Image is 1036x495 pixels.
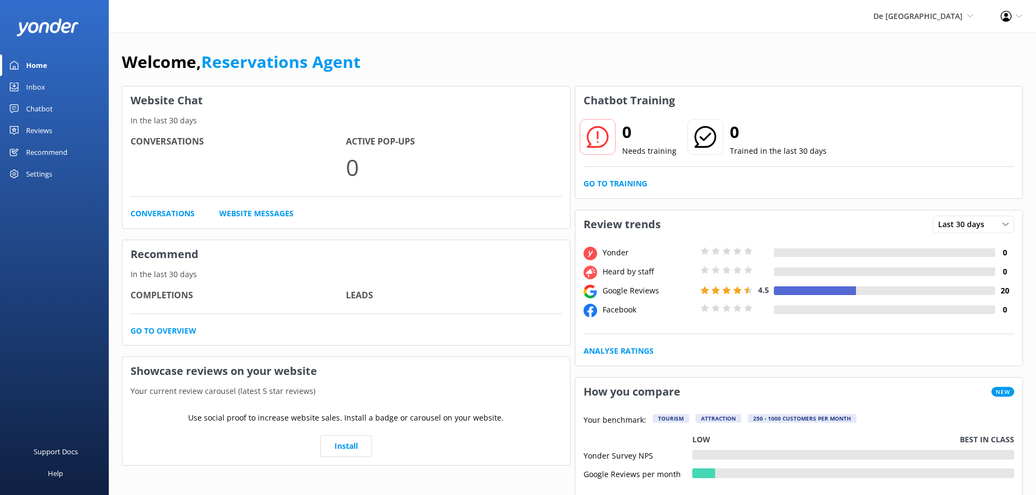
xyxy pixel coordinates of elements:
[748,414,857,423] div: 250 - 1000 customers per month
[26,141,67,163] div: Recommend
[600,304,698,316] div: Facebook
[26,98,53,120] div: Chatbot
[188,412,504,424] p: Use social proof to increase website sales. Install a badge or carousel on your website.
[995,266,1014,278] h4: 0
[48,462,63,484] div: Help
[26,120,52,141] div: Reviews
[122,385,570,397] p: Your current review carousel (latest 5 star reviews)
[622,119,677,145] h2: 0
[131,135,346,149] h4: Conversations
[201,51,361,73] a: Reservations Agent
[122,357,570,385] h3: Showcase reviews on your website
[131,208,195,220] a: Conversations
[600,285,698,297] div: Google Reviews
[575,378,688,406] h3: How you compare
[131,325,196,337] a: Go to overview
[575,86,683,115] h3: Chatbot Training
[995,304,1014,316] h4: 0
[122,49,361,75] h1: Welcome,
[122,268,570,280] p: In the last 30 days
[346,289,561,303] h4: Leads
[600,247,698,259] div: Yonder
[622,145,677,157] p: Needs training
[584,468,692,478] div: Google Reviews per month
[122,86,570,115] h3: Website Chat
[584,345,654,357] a: Analyse Ratings
[131,289,346,303] h4: Completions
[584,414,646,427] p: Your benchmark:
[730,145,827,157] p: Trained in the last 30 days
[575,210,669,239] h3: Review trends
[34,441,78,462] div: Support Docs
[16,18,79,36] img: yonder-white-logo.png
[584,178,647,190] a: Go to Training
[653,414,689,423] div: Tourism
[995,247,1014,259] h4: 0
[995,285,1014,297] h4: 20
[219,208,294,220] a: Website Messages
[730,119,827,145] h2: 0
[938,218,991,230] span: Last 30 days
[26,54,47,76] div: Home
[346,149,561,185] p: 0
[346,135,561,149] h4: Active Pop-ups
[600,266,698,278] div: Heard by staff
[122,115,570,127] p: In the last 30 days
[991,387,1014,397] span: New
[122,240,570,268] h3: Recommend
[960,434,1014,446] p: Best in class
[696,414,741,423] div: Attraction
[873,11,963,21] span: De [GEOGRAPHIC_DATA]
[26,163,52,185] div: Settings
[692,434,710,446] p: Low
[26,76,45,98] div: Inbox
[584,450,692,460] div: Yonder Survey NPS
[320,435,372,457] a: Install
[758,285,769,295] span: 4.5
